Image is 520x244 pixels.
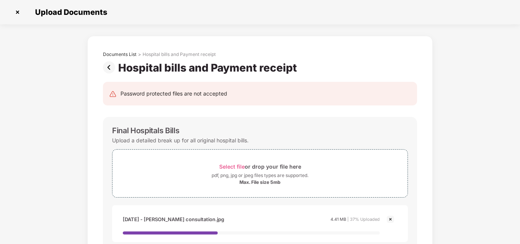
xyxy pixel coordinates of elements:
img: svg+xml;base64,PHN2ZyBpZD0iUHJldi0zMngzMiIgeG1sbnM9Imh0dHA6Ly93d3cudzMub3JnLzIwMDAvc3ZnIiB3aWR0aD... [103,61,118,73]
div: or drop your file here [219,161,301,172]
img: svg+xml;base64,PHN2ZyBpZD0iQ3Jvc3MtMzJ4MzIiIHhtbG5zPSJodHRwOi8vd3d3LnczLm9yZy8yMDAwL3N2ZyIgd2lkdG... [11,6,24,18]
div: Max. File size 5mb [239,179,281,185]
img: svg+xml;base64,PHN2ZyB4bWxucz0iaHR0cDovL3d3dy53My5vcmcvMjAwMC9zdmciIHdpZHRoPSIyNCIgaGVpZ2h0PSIyNC... [109,90,117,98]
div: Password protected files are not accepted [120,89,227,98]
img: svg+xml;base64,PHN2ZyBpZD0iQ3Jvc3MtMjR4MjQiIHhtbG5zPSJodHRwOi8vd3d3LnczLm9yZy8yMDAwL3N2ZyIgd2lkdG... [386,215,395,224]
div: Upload a detailed break up for all original hospital bills. [112,135,249,145]
span: Select file [219,163,245,170]
div: pdf, png, jpg or jpeg files types are supported. [212,172,308,179]
span: | 37% Uploaded [347,217,380,222]
div: Documents List [103,51,136,57]
div: > [138,51,141,57]
div: Hospital bills and Payment receipt [143,51,216,57]
div: Hospital bills and Payment receipt [118,61,300,74]
span: Select fileor drop your file herepdf, png, jpg or jpeg files types are supported.Max. File size 5mb [112,155,408,191]
span: 4.41 MB [331,217,346,222]
span: Upload Documents [27,8,111,17]
div: [DATE] - [PERSON_NAME] consultation.jpg [123,213,224,226]
div: Final Hospitals Bills [112,126,179,135]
